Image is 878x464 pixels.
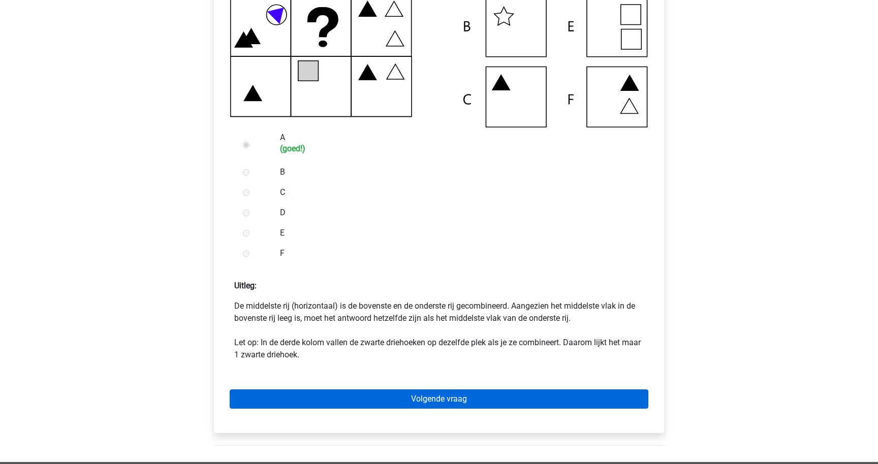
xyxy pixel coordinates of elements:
[280,186,632,198] label: C
[280,207,632,219] label: D
[234,281,257,290] strong: Uitleg:
[280,227,632,239] label: E
[280,131,632,153] label: A
[234,300,644,361] p: De middelste rij (horizontaal) is de bovenste en de onderste rij gecombineerd. Aangezien het midd...
[280,247,632,259] label: F
[230,389,648,409] a: Volgende vraag
[280,144,632,153] h6: (goed!)
[280,166,632,178] label: B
